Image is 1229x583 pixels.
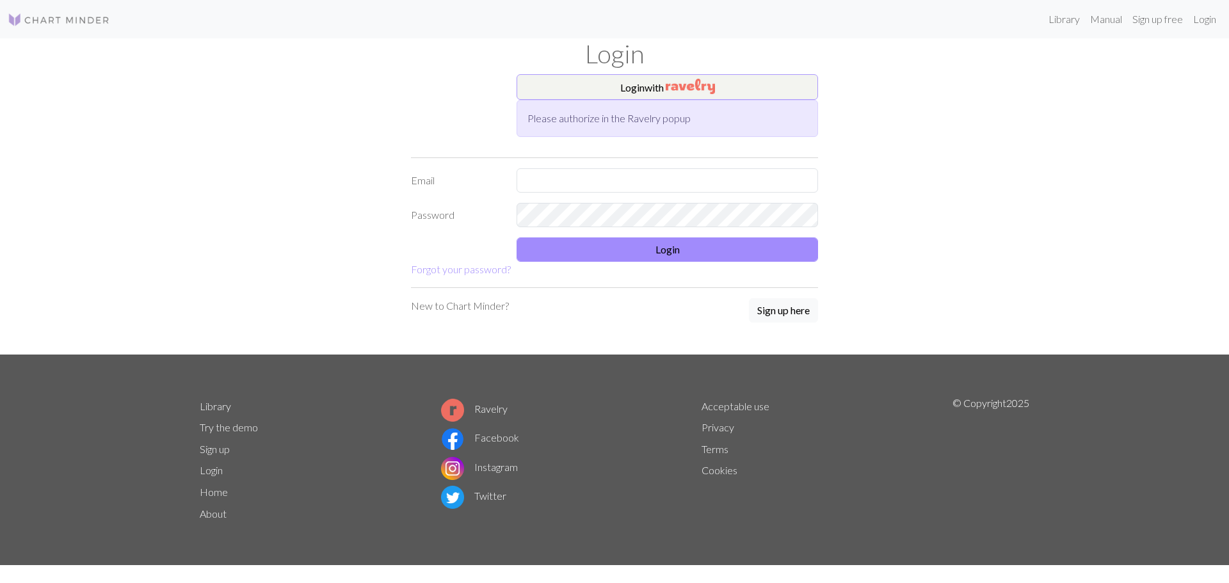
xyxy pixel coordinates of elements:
[702,421,734,433] a: Privacy
[1188,6,1221,32] a: Login
[8,12,110,28] img: Logo
[441,431,519,443] a: Facebook
[702,464,737,476] a: Cookies
[702,400,769,412] a: Acceptable use
[403,168,509,193] label: Email
[517,237,818,262] button: Login
[200,486,228,498] a: Home
[411,298,509,314] p: New to Chart Minder?
[200,421,258,433] a: Try the demo
[1085,6,1127,32] a: Manual
[749,298,818,324] a: Sign up here
[403,203,509,227] label: Password
[441,399,464,422] img: Ravelry logo
[200,400,231,412] a: Library
[702,443,728,455] a: Terms
[411,263,511,275] a: Forgot your password?
[517,100,818,137] div: Please authorize in the Ravelry popup
[441,457,464,480] img: Instagram logo
[441,461,518,473] a: Instagram
[1043,6,1085,32] a: Library
[749,298,818,323] button: Sign up here
[200,464,223,476] a: Login
[441,403,508,415] a: Ravelry
[952,395,1029,525] p: © Copyright 2025
[192,38,1037,69] h1: Login
[517,74,818,100] button: Loginwith
[441,427,464,451] img: Facebook logo
[441,486,464,509] img: Twitter logo
[1127,6,1188,32] a: Sign up free
[441,490,506,502] a: Twitter
[666,79,715,94] img: Ravelry
[200,507,227,520] a: About
[200,443,230,455] a: Sign up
